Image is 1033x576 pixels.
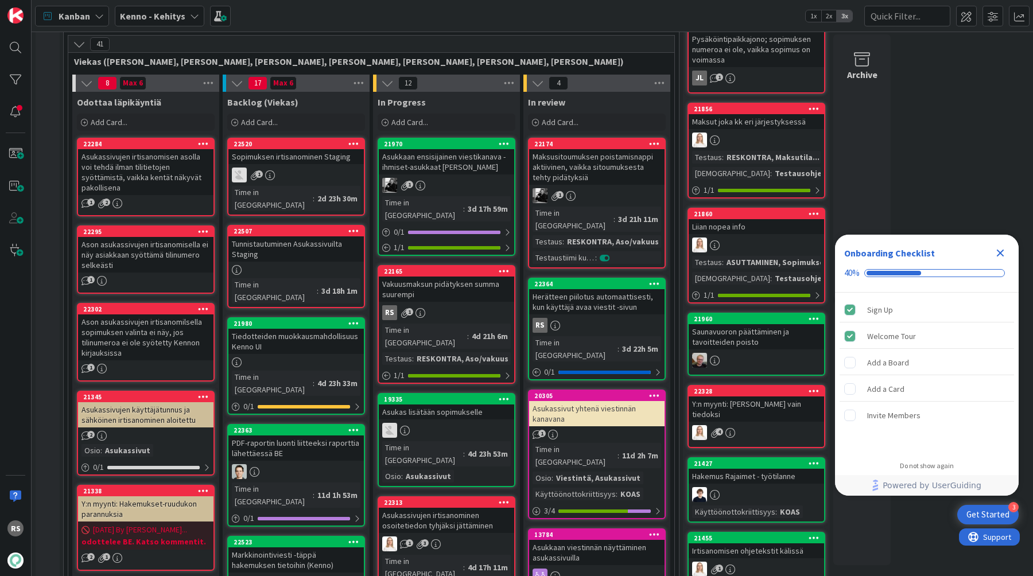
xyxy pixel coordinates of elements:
div: RESKONTRA, Aso/vakuus [564,235,662,248]
span: 8 [98,76,117,90]
img: KM [382,178,397,193]
span: 1 [406,181,413,188]
span: 1 [406,308,413,316]
a: 22520Sopimuksen irtisanominen StagingTHTime in [GEOGRAPHIC_DATA]:2d 23h 30m [227,138,365,216]
div: 40% [844,268,860,278]
div: [DEMOGRAPHIC_DATA] [692,167,770,180]
div: 0/1 [379,225,514,239]
div: Markkinointiviesti -täppä hakemuksen tietoihin (Kenno) [228,547,364,573]
div: 22165Vakuusmaksun pidätyksen summa suurempi [379,266,514,302]
div: Tiedotteiden muokkausmahdollisuus Kenno UI [228,329,364,354]
span: 1 [87,276,95,283]
div: Add a Card [867,382,904,396]
div: 21860 [694,210,824,218]
span: 0 / 1 [394,226,405,238]
div: Sign Up is complete. [840,297,1014,322]
div: Asukas lisätään sopimukselle [379,404,514,419]
div: TT [228,464,364,479]
div: MT [689,487,824,502]
div: 22523 [234,538,364,546]
div: Add a Card is incomplete. [840,376,1014,402]
div: SL [689,133,824,147]
div: Testausohjeet... [772,167,840,180]
span: : [770,272,772,285]
div: Invite Members is incomplete. [840,403,1014,428]
div: Time in [GEOGRAPHIC_DATA] [382,441,463,466]
a: 22302Ason asukassivujen irtisanomilsella sopimuksen valinta ei näy, jos tilinumeroa ei ole syötet... [77,303,215,382]
div: Time in [GEOGRAPHIC_DATA] [382,196,463,221]
b: Kenno - Kehitys [120,10,185,22]
div: 22313 [384,499,514,507]
div: Open Get Started checklist, remaining modules: 3 [957,505,1019,524]
div: Testaus [382,352,412,365]
div: Time in [GEOGRAPHIC_DATA] [533,443,618,468]
div: Welcome Tour [867,329,916,343]
div: RESKONTRA, Aso/vakuus [414,352,511,365]
div: Time in [GEOGRAPHIC_DATA] [232,371,313,396]
div: Vakuusmaksun pidätyksen summa suurempi [379,277,514,302]
a: 22165Vakuusmaksun pidätyksen summa suurempiRSTime in [GEOGRAPHIC_DATA]:4d 21h 6mTestaus:RESKONTRA... [378,265,515,384]
a: 20305Asukassivut yhtenä viestinnän kanavanaTime in [GEOGRAPHIC_DATA]:11d 2h 7mOsio:Viestintä, Asu... [528,390,666,519]
div: Y:n myynti: [PERSON_NAME] vain tiedoksi [689,396,824,422]
span: 0 / 1 [544,366,555,378]
img: SL [692,133,707,147]
div: Herätteen piilotus automaattisesti, kun käyttäjä avaa viestit -sivun [529,289,665,314]
div: 4d 23h 33m [314,377,360,390]
a: 21856Maksut joka kk eri järjestyksessäSLTestaus:RESKONTRA, Maksutila...[DEMOGRAPHIC_DATA]:Testaus... [688,103,825,199]
div: Hakemus Rajaimet - työtilanne [689,469,824,484]
div: Ason asukassivujen irtisanomisella ei näy asiakkaan syöttämä tilinumero selkeästi [78,237,213,273]
div: 22328Y:n myynti: [PERSON_NAME] vain tiedoksi [689,386,824,422]
div: 22328 [689,386,824,396]
span: 1 / 1 [704,289,714,301]
span: Kanban [59,9,90,23]
div: 21345 [78,392,213,402]
div: Asukkaan viestinnän näyttäminen asukassivuilla [529,540,665,565]
div: Y:n myynti: Hakemukset-ruudukon parannuksia [78,496,213,521]
div: 21960Saunavuoron päättäminen ja tavoitteiden poisto [689,314,824,349]
div: 21860Liian nopea info [689,209,824,234]
span: Add Card... [391,117,428,127]
a: 19335Asukas lisätään sopimukselleTHTime in [GEOGRAPHIC_DATA]:4d 23h 53mOsio:Asukassivut [378,393,515,487]
div: 11d 2h 7m [619,449,661,462]
span: 3 / 4 [544,505,555,517]
div: 22520 [234,140,364,148]
div: Time in [GEOGRAPHIC_DATA] [232,278,317,303]
input: Quick Filter... [864,6,950,26]
span: : [722,151,724,164]
div: 21980Tiedotteiden muokkausmahdollisuus Kenno UI [228,318,364,354]
div: Checklist Container [835,235,1019,496]
span: : [412,352,414,365]
div: Viestintä, Asukassivut [553,472,643,484]
div: 22363PDF-raportin luonti liitteeksi raporttia lähettäessä BE [228,425,364,461]
div: 0/1 [228,399,364,414]
span: 1x [806,10,821,22]
div: Sopimuksen irtisanominen Staging [228,149,364,164]
div: 1/1 [689,288,824,302]
span: : [313,377,314,390]
div: 22364Herätteen piilotus automaattisesti, kun käyttäjä avaa viestit -sivun [529,279,665,314]
div: Pysäköintipaikkajono; sopimuksen numeroa ei ole, vaikka sopimus on voimassa [689,32,824,67]
div: 4d 21h 6m [469,330,511,343]
div: Käyttöönottokriittisyys [692,505,775,518]
div: Invite Members [867,408,921,422]
div: 22507 [234,227,364,235]
div: KOAS [777,505,803,518]
div: 22295 [78,227,213,237]
a: 22507Tunnistautuminen Asukassivuilta StagingTime in [GEOGRAPHIC_DATA]:3d 18h 1m [227,225,365,308]
div: Time in [GEOGRAPHIC_DATA] [533,207,613,232]
span: 1 [87,199,95,206]
span: 1 [716,73,723,81]
span: : [463,203,465,215]
div: Asukassivut [102,444,153,457]
span: : [613,213,615,225]
div: 21960 [689,314,824,324]
div: 21455 [694,534,824,542]
div: 21960 [694,315,824,323]
div: Maksut joka kk eri järjestyksessä [689,114,824,129]
span: : [100,444,102,457]
img: Visit kanbanzone.com [7,7,24,24]
div: 21856Maksut joka kk eri järjestyksessä [689,104,824,129]
div: 1/1 [379,368,514,383]
a: 21970Asukkaan ensisijainen viestikanava - ihmiset-asukkaat [PERSON_NAME]KMTime in [GEOGRAPHIC_DAT... [378,138,515,256]
div: Testaus [692,256,722,268]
